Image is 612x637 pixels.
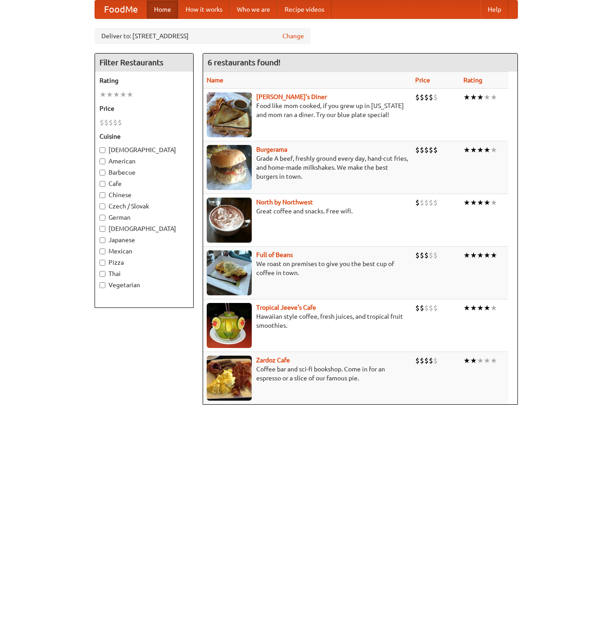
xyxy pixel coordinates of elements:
[470,303,477,313] li: ★
[256,93,327,100] b: [PERSON_NAME]'s Diner
[424,145,429,155] li: $
[100,192,105,198] input: Chinese
[207,198,252,243] img: north.jpg
[463,303,470,313] li: ★
[415,250,420,260] li: $
[100,271,105,277] input: Thai
[207,101,408,119] p: Food like mom cooked, if you grew up in [US_STATE] and mom ran a diner. Try our blue plate special!
[207,356,252,401] img: zardoz.jpg
[463,92,470,102] li: ★
[420,92,424,102] li: $
[256,357,290,364] a: Zardoz Cafe
[433,145,438,155] li: $
[424,356,429,366] li: $
[415,77,430,84] a: Price
[100,224,189,233] label: [DEMOGRAPHIC_DATA]
[477,356,484,366] li: ★
[256,146,287,153] a: Burgerama
[470,92,477,102] li: ★
[490,198,497,208] li: ★
[100,181,105,187] input: Cafe
[256,304,316,311] a: Tropical Jeeve's Cafe
[282,32,304,41] a: Change
[424,198,429,208] li: $
[477,303,484,313] li: ★
[463,356,470,366] li: ★
[415,145,420,155] li: $
[100,215,105,221] input: German
[100,248,105,254] input: Mexican
[490,250,497,260] li: ★
[470,250,477,260] li: ★
[490,303,497,313] li: ★
[277,0,331,18] a: Recipe videos
[424,303,429,313] li: $
[118,117,122,127] li: $
[429,303,433,313] li: $
[424,92,429,102] li: $
[100,168,189,177] label: Barbecue
[100,226,105,232] input: [DEMOGRAPHIC_DATA]
[100,157,189,166] label: American
[95,54,193,72] h4: Filter Restaurants
[463,145,470,155] li: ★
[207,154,408,181] p: Grade A beef, freshly ground every day, hand-cut fries, and home-made milkshakes. We make the bes...
[420,303,424,313] li: $
[477,198,484,208] li: ★
[433,198,438,208] li: $
[429,250,433,260] li: $
[420,250,424,260] li: $
[100,190,189,199] label: Chinese
[106,90,113,99] li: ★
[100,170,105,176] input: Barbecue
[100,117,104,127] li: $
[490,356,497,366] li: ★
[207,259,408,277] p: We roast on premises to give you the best cup of coffee in town.
[470,198,477,208] li: ★
[100,145,189,154] label: [DEMOGRAPHIC_DATA]
[100,158,105,164] input: American
[113,90,120,99] li: ★
[484,356,490,366] li: ★
[484,303,490,313] li: ★
[100,247,189,256] label: Mexican
[207,145,252,190] img: burgerama.jpg
[484,92,490,102] li: ★
[463,198,470,208] li: ★
[429,198,433,208] li: $
[100,90,106,99] li: ★
[127,90,133,99] li: ★
[100,104,189,113] h5: Price
[100,280,189,289] label: Vegetarian
[100,260,105,266] input: Pizza
[100,179,189,188] label: Cafe
[207,303,252,348] img: jeeves.jpg
[415,303,420,313] li: $
[208,58,281,67] ng-pluralize: 6 restaurants found!
[420,145,424,155] li: $
[477,250,484,260] li: ★
[420,356,424,366] li: $
[415,198,420,208] li: $
[207,92,252,137] img: sallys.jpg
[463,77,482,84] a: Rating
[429,92,433,102] li: $
[100,282,105,288] input: Vegetarian
[484,145,490,155] li: ★
[207,250,252,295] img: beans.jpg
[256,251,293,258] a: Full of Beans
[484,198,490,208] li: ★
[433,92,438,102] li: $
[120,90,127,99] li: ★
[100,237,105,243] input: Japanese
[100,235,189,244] label: Japanese
[100,202,189,211] label: Czech / Slovak
[477,92,484,102] li: ★
[207,312,408,330] p: Hawaiian style coffee, fresh juices, and tropical fruit smoothies.
[433,303,438,313] li: $
[470,356,477,366] li: ★
[433,356,438,366] li: $
[490,145,497,155] li: ★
